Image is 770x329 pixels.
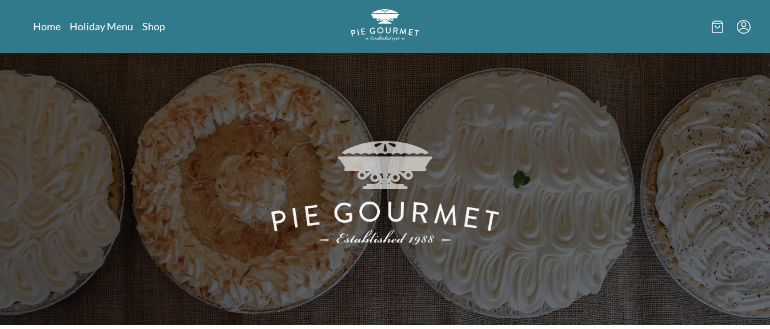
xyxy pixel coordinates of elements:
[737,20,751,34] button: Menu
[351,9,419,41] img: logo
[33,19,61,33] a: Home
[351,9,419,44] a: Logo
[70,19,133,33] a: Holiday Menu
[142,19,165,33] a: Shop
